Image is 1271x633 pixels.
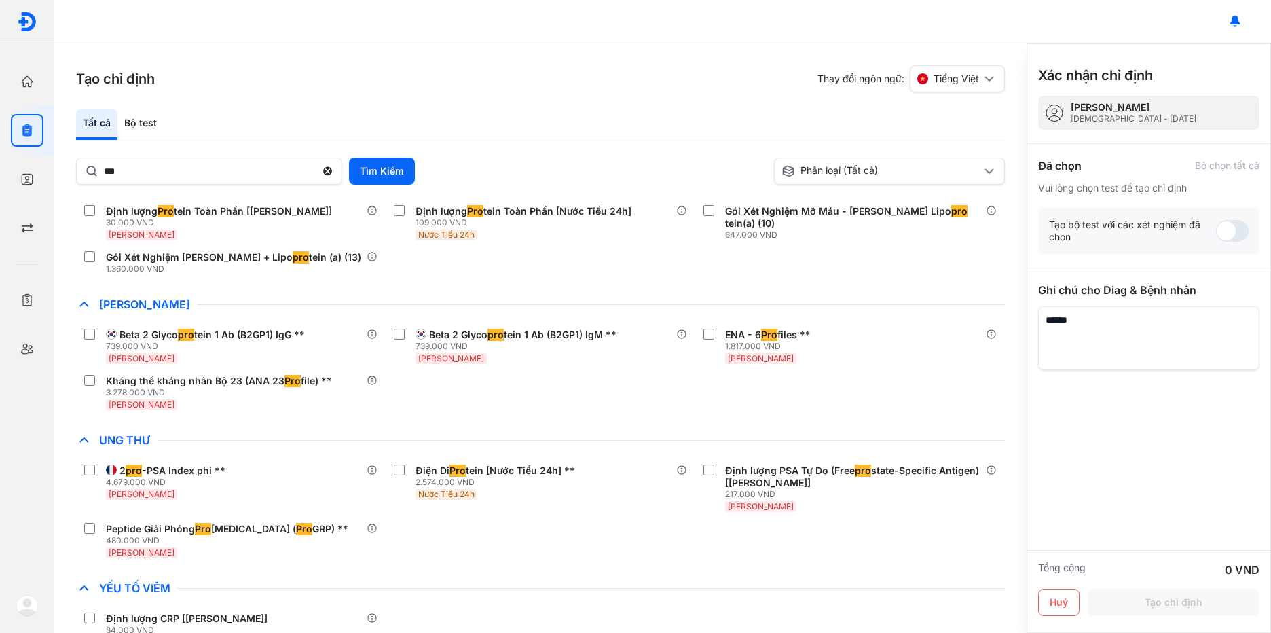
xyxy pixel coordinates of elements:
[109,230,174,240] span: [PERSON_NAME]
[296,523,312,535] span: Pro
[106,613,268,625] div: Định lượng CRP [[PERSON_NAME]]
[728,353,794,363] span: [PERSON_NAME]
[109,489,174,499] span: [PERSON_NAME]
[725,341,816,352] div: 1.817.000 VND
[416,217,637,228] div: 109.000 VND
[1038,282,1259,298] div: Ghi chú cho Diag & Bệnh nhân
[119,465,225,477] div: 2 -PSA Index phi **
[106,341,310,352] div: 739.000 VND
[92,297,197,311] span: [PERSON_NAME]
[178,329,194,341] span: pro
[429,329,616,341] div: Beta 2 Glyco tein 1 Ab (B2GP1) IgM **
[951,205,968,217] span: pro
[284,375,301,387] span: Pro
[106,264,367,274] div: 1.360.000 VND
[106,477,231,488] div: 4.679.000 VND
[106,535,354,546] div: 480.000 VND
[449,465,466,477] span: Pro
[76,109,117,140] div: Tất cả
[781,164,981,178] div: Phân loại (Tất cả)
[1088,589,1259,616] button: Tạo chỉ định
[725,489,986,500] div: 217.000 VND
[92,581,177,595] span: Yếu Tố Viêm
[106,387,337,398] div: 3.278.000 VND
[487,329,504,341] span: pro
[17,12,37,32] img: logo
[1049,219,1216,243] div: Tạo bộ test với các xét nghiệm đã chọn
[418,230,475,240] span: Nước Tiểu 24h
[725,205,980,230] div: Gói Xét Nghiệm Mỡ Máu - [PERSON_NAME] Lipo tein(a) (10)
[1038,182,1259,194] div: Vui lòng chọn test để tạo chỉ định
[106,217,337,228] div: 30.000 VND
[106,205,332,217] div: Định lượng tein Toàn Phần [[PERSON_NAME]]
[416,205,631,217] div: Định lượng tein Toàn Phần [Nước Tiểu 24h]
[106,375,332,387] div: Kháng thể kháng nhân Bộ 23 (ANA 23 file) **
[725,230,986,240] div: 647.000 VND
[1071,113,1196,124] div: [DEMOGRAPHIC_DATA] - [DATE]
[934,73,979,85] span: Tiếng Việt
[1038,158,1082,174] div: Đã chọn
[725,465,980,489] div: Định lượng PSA Tự Do (Free state-Specific Antigen) [[PERSON_NAME]]
[106,523,348,535] div: Peptide Giải Phóng [MEDICAL_DATA] ( GRP) **
[109,353,174,363] span: [PERSON_NAME]
[725,329,811,341] div: ENA - 6 files **
[117,109,164,140] div: Bộ test
[416,341,622,352] div: 739.000 VND
[76,69,155,88] h3: Tạo chỉ định
[728,501,794,511] span: [PERSON_NAME]
[416,465,575,477] div: Điện Di tein [Nước Tiểu 24h] **
[817,65,1005,92] div: Thay đổi ngôn ngữ:
[16,595,38,617] img: logo
[1071,101,1196,113] div: [PERSON_NAME]
[126,465,142,477] span: pro
[109,547,174,558] span: [PERSON_NAME]
[349,158,415,185] button: Tìm Kiếm
[418,353,484,363] span: [PERSON_NAME]
[158,205,174,217] span: Pro
[761,329,777,341] span: Pro
[1038,589,1080,616] button: Huỷ
[416,477,581,488] div: 2.574.000 VND
[195,523,211,535] span: Pro
[106,251,361,264] div: Gói Xét Nghiệm [PERSON_NAME] + Lipo tein (a) (13)
[119,329,305,341] div: Beta 2 Glyco tein 1 Ab (B2GP1) IgG **
[293,251,309,264] span: pro
[1225,562,1259,578] div: 0 VND
[92,433,157,447] span: Ung Thư
[418,489,475,499] span: Nước Tiểu 24h
[1038,66,1153,85] h3: Xác nhận chỉ định
[109,399,174,410] span: [PERSON_NAME]
[1038,562,1086,578] div: Tổng cộng
[855,465,871,477] span: pro
[467,205,483,217] span: Pro
[1195,160,1259,172] div: Bỏ chọn tất cả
